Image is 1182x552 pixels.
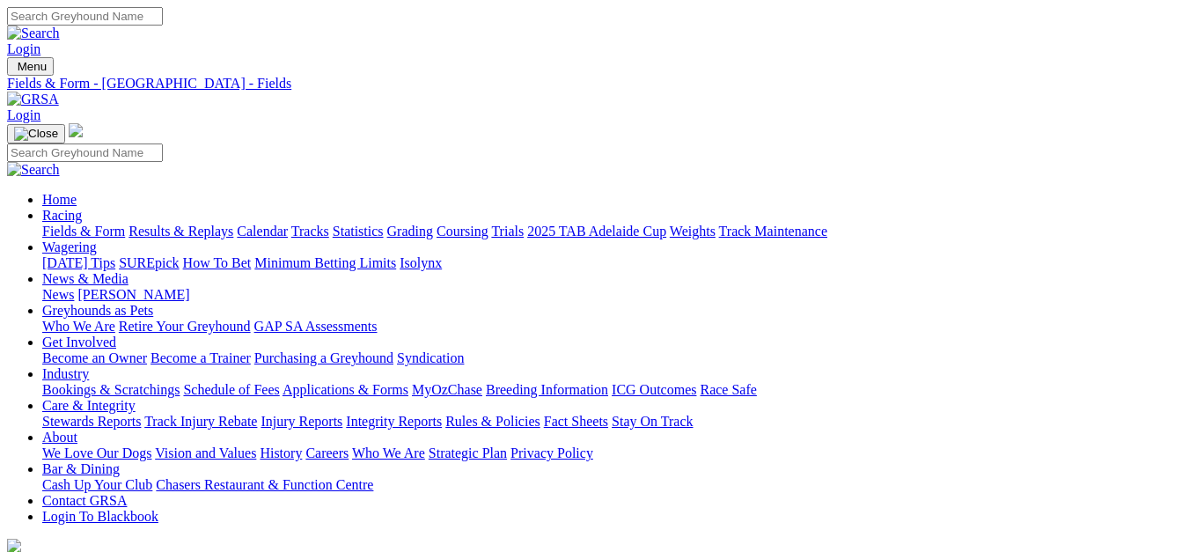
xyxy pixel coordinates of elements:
a: Syndication [397,350,464,365]
a: History [260,445,302,460]
a: Fact Sheets [544,414,608,429]
a: Contact GRSA [42,493,127,508]
a: Chasers Restaurant & Function Centre [156,477,373,492]
a: Get Involved [42,335,116,350]
a: We Love Our Dogs [42,445,151,460]
a: Rules & Policies [445,414,540,429]
a: Stewards Reports [42,414,141,429]
a: News [42,287,74,302]
a: Race Safe [700,382,756,397]
div: About [42,445,1175,461]
a: Privacy Policy [510,445,593,460]
a: MyOzChase [412,382,482,397]
a: Trials [491,224,524,239]
a: Minimum Betting Limits [254,255,396,270]
a: Grading [387,224,433,239]
a: Weights [670,224,716,239]
a: How To Bet [183,255,252,270]
a: [PERSON_NAME] [77,287,189,302]
div: Bar & Dining [42,477,1175,493]
a: Bar & Dining [42,461,120,476]
a: Industry [42,366,89,381]
a: Login To Blackbook [42,509,158,524]
a: Calendar [237,224,288,239]
a: Purchasing a Greyhound [254,350,393,365]
a: Schedule of Fees [183,382,279,397]
div: News & Media [42,287,1175,303]
a: Login [7,41,40,56]
a: Coursing [437,224,488,239]
a: News & Media [42,271,128,286]
a: Applications & Forms [283,382,408,397]
a: Fields & Form [42,224,125,239]
a: SUREpick [119,255,179,270]
span: Menu [18,60,47,73]
div: Wagering [42,255,1175,271]
a: Breeding Information [486,382,608,397]
button: Toggle navigation [7,57,54,76]
a: Fields & Form - [GEOGRAPHIC_DATA] - Fields [7,76,1175,92]
a: Become a Trainer [151,350,251,365]
img: Search [7,26,60,41]
a: Isolynx [400,255,442,270]
a: Careers [305,445,349,460]
div: Greyhounds as Pets [42,319,1175,335]
a: Bookings & Scratchings [42,382,180,397]
a: Home [42,192,77,207]
a: Injury Reports [261,414,342,429]
img: Search [7,162,60,178]
img: Close [14,127,58,141]
a: [DATE] Tips [42,255,115,270]
a: Results & Replays [128,224,233,239]
a: Tracks [291,224,329,239]
div: Industry [42,382,1175,398]
a: ICG Outcomes [612,382,696,397]
a: Track Maintenance [719,224,827,239]
a: 2025 TAB Adelaide Cup [527,224,666,239]
a: Who We Are [352,445,425,460]
a: Who We Are [42,319,115,334]
a: Racing [42,208,82,223]
input: Search [7,7,163,26]
a: Retire Your Greyhound [119,319,251,334]
a: Track Injury Rebate [144,414,257,429]
a: Become an Owner [42,350,147,365]
a: Vision and Values [155,445,256,460]
div: Get Involved [42,350,1175,366]
a: Cash Up Your Club [42,477,152,492]
div: Care & Integrity [42,414,1175,430]
a: Greyhounds as Pets [42,303,153,318]
a: GAP SA Assessments [254,319,378,334]
button: Toggle navigation [7,124,65,144]
a: Stay On Track [612,414,693,429]
a: Statistics [333,224,384,239]
a: Integrity Reports [346,414,442,429]
a: Strategic Plan [429,445,507,460]
input: Search [7,144,163,162]
a: About [42,430,77,445]
img: logo-grsa-white.png [69,123,83,137]
a: Care & Integrity [42,398,136,413]
div: Racing [42,224,1175,239]
img: GRSA [7,92,59,107]
a: Wagering [42,239,97,254]
a: Login [7,107,40,122]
